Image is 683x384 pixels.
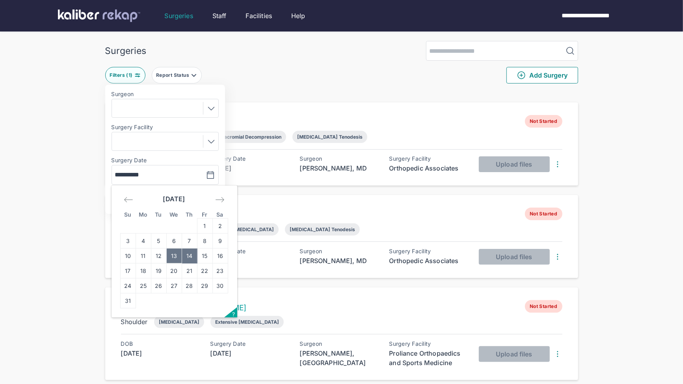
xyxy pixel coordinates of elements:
a: Surgeries [165,11,193,20]
button: Upload files [479,346,550,362]
label: Surgery Facility [112,124,219,130]
a: Facilities [246,11,272,20]
td: Saturday, August 30, 2025 [212,278,228,293]
td: Saturday, August 2, 2025 [212,219,228,234]
img: DotsThreeVertical.31cb0eda.svg [553,252,562,262]
div: Move backward to switch to the previous month. [120,193,137,207]
td: Friday, August 8, 2025 [197,234,212,249]
td: Friday, August 1, 2025 [197,219,212,234]
td: Wednesday, August 13, 2025 [166,249,182,263]
div: Surgeon [300,156,379,162]
span: ? [233,311,235,317]
span: Not Started [525,115,562,128]
small: Sa [216,211,223,218]
div: Surgery Date [210,156,289,162]
div: [DATE] [210,256,289,265]
span: Upload files [496,253,532,261]
div: Limited [MEDICAL_DATA] [215,226,274,232]
td: Saturday, August 23, 2025 [212,263,228,278]
small: Fr [202,211,208,218]
div: Subacromial Decompression [215,134,281,140]
td: Sunday, August 31, 2025 [120,293,136,308]
div: 8 entries [105,90,578,99]
div: [MEDICAL_DATA] Tenodesis [297,134,363,140]
td: Wednesday, August 6, 2025 [166,234,182,249]
small: Su [124,211,132,218]
label: Surgeon [112,91,219,97]
td: Saturday, August 16, 2025 [212,249,228,263]
div: Surgery Date [210,248,289,254]
div: Surgeries [105,45,147,56]
td: Wednesday, August 27, 2025 [166,278,182,293]
div: [PERSON_NAME], MD [300,163,379,173]
td: Tuesday, August 26, 2025 [151,278,166,293]
label: Surgery Date [112,157,219,163]
div: [DATE] [121,349,200,358]
div: Shoulder [121,317,148,326]
div: Surgery Facility [389,248,468,254]
button: Report Status [152,67,202,83]
td: Monday, August 25, 2025 [136,278,151,293]
td: Tuesday, August 19, 2025 [151,263,166,278]
small: Th [186,211,193,218]
div: [PERSON_NAME], MD [300,256,379,265]
div: Surgeon [300,341,379,347]
img: DotsThreeVertical.31cb0eda.svg [553,160,562,169]
button: Add Surgery [506,67,578,83]
div: DOB [121,341,200,347]
td: Saturday, August 9, 2025 [212,234,228,249]
small: Tu [155,211,162,218]
button: Open the keyboard shortcuts panel. [224,307,237,317]
td: Tuesday, August 5, 2025 [151,234,166,249]
td: Sunday, August 10, 2025 [120,249,136,263]
small: Mo [139,211,148,218]
span: Not Started [525,300,562,313]
img: PlusCircleGreen.5fd88d77.svg [517,70,526,80]
div: Surgery Facility [389,341,468,347]
td: Monday, August 4, 2025 [136,234,151,249]
td: Friday, August 15, 2025 [197,249,212,263]
div: Surgeon [300,248,379,254]
div: Orthopedic Associates [389,256,468,265]
td: Sunday, August 24, 2025 [120,278,136,293]
td: Tuesday, August 12, 2025 [151,249,166,263]
td: Sunday, August 17, 2025 [120,263,136,278]
span: Add Surgery [517,70,568,80]
img: filter-caret-down-grey.b3560631.svg [191,72,197,78]
div: Proliance Orthopaedics and Sports Medicine [389,349,468,367]
td: Monday, August 11, 2025 [136,249,151,263]
div: Report Status [156,72,191,78]
button: Upload files [479,249,550,265]
img: MagnifyingGlass.1dc66aab.svg [566,46,575,56]
div: [MEDICAL_DATA] Tenodesis [290,226,355,232]
a: Help [291,11,305,20]
small: We [169,211,178,218]
span: Upload files [496,350,532,358]
div: [PERSON_NAME], [GEOGRAPHIC_DATA] [300,349,379,367]
td: Friday, August 29, 2025 [197,278,212,293]
strong: [DATE] [163,195,185,203]
div: Extensive [MEDICAL_DATA] [215,319,279,325]
div: [MEDICAL_DATA] [159,319,199,325]
div: Calendar [112,186,237,317]
td: Selected. Thursday, August 14, 2025 [182,249,197,263]
div: Surgery Facility [389,156,468,162]
button: Upload files [479,156,550,172]
img: faders-horizontal-teal.edb3eaa8.svg [134,72,141,78]
span: Not Started [525,208,562,220]
img: DotsThreeVertical.31cb0eda.svg [553,349,562,359]
td: Friday, August 22, 2025 [197,263,212,278]
td: Monday, August 18, 2025 [136,263,151,278]
td: Thursday, August 21, 2025 [182,263,197,278]
div: Orthopedic Associates [389,163,468,173]
span: Upload files [496,160,532,168]
td: Thursday, August 7, 2025 [182,234,197,249]
div: Filters ( 1 ) [110,72,134,78]
td: Wednesday, August 20, 2025 [166,263,182,278]
div: [DATE] [210,163,289,173]
td: Thursday, August 28, 2025 [182,278,197,293]
a: Staff [212,11,227,20]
